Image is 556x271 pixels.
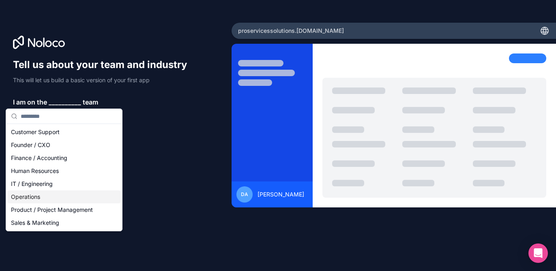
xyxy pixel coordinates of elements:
span: team [83,97,98,107]
div: Finance / Accounting [8,152,120,164]
div: Operations [8,190,120,203]
span: proservicessolutions .[DOMAIN_NAME] [238,27,344,35]
div: Suggestions [6,124,122,231]
p: This will let us build a basic version of your first app [13,76,195,84]
div: Product / Project Management [8,203,120,216]
h1: Tell us about your team and industry [13,58,195,71]
span: DA [241,191,248,198]
div: IT / Engineering [8,177,120,190]
div: Customer Support [8,126,120,139]
span: [PERSON_NAME] [258,190,304,198]
div: Founder / CXO [8,139,120,152]
span: __________ [49,97,81,107]
span: I am on the [13,97,47,107]
div: Open Intercom Messenger [528,243,548,263]
div: Sales & Marketing [8,216,120,229]
div: Human Resources [8,164,120,177]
